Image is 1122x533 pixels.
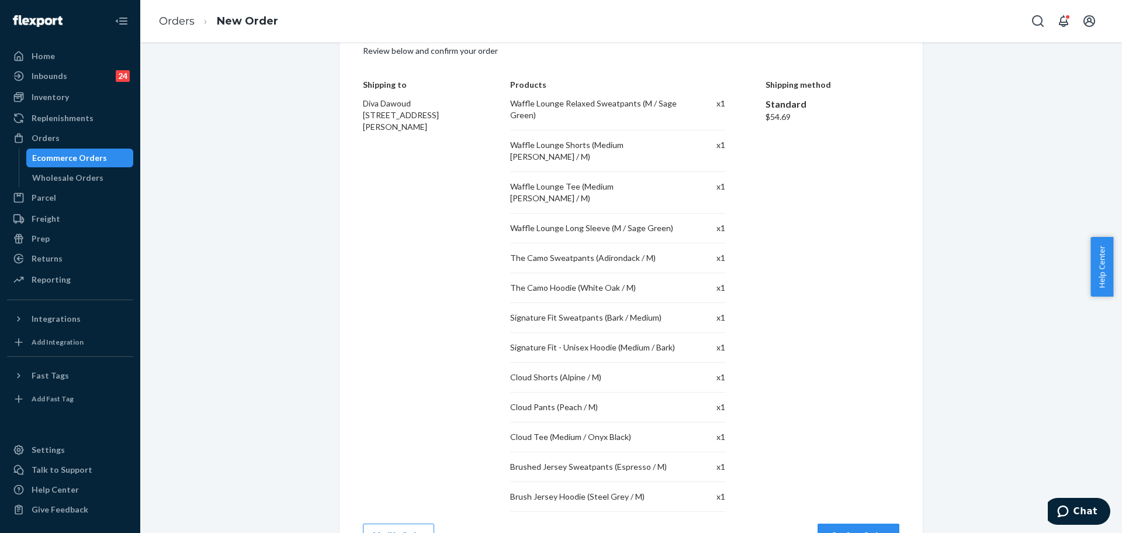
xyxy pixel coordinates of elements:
[32,274,71,286] div: Reporting
[7,229,133,248] a: Prep
[7,460,133,479] button: Talk to Support
[32,484,79,496] div: Help Center
[32,152,107,164] div: Ecommerce Orders
[32,444,65,456] div: Settings
[691,98,725,121] div: x 1
[691,139,725,163] div: x 1
[7,249,133,268] a: Returns
[1026,9,1050,33] button: Open Search Box
[7,67,133,85] a: Inbounds24
[1048,498,1110,527] iframe: Opens a widget where you can chat to one of our agents
[32,172,103,184] div: Wholesale Orders
[510,491,679,503] div: Brush Jersey Hoodie (Steel Grey / M)
[32,504,88,515] div: Give Feedback
[510,401,679,413] div: Cloud Pants (Peach / M)
[7,441,133,459] a: Settings
[691,252,725,264] div: x 1
[1052,9,1075,33] button: Open notifications
[510,98,679,121] div: Waffle Lounge Relaxed Sweatpants (M / Sage Green)
[7,88,133,106] a: Inventory
[691,312,725,324] div: x 1
[26,149,134,167] a: Ecommerce Orders
[32,313,81,325] div: Integrations
[510,431,679,443] div: Cloud Tee (Medium / Onyx Black)
[510,372,679,383] div: Cloud Shorts (Alpine / M)
[691,342,725,353] div: x 1
[116,70,130,82] div: 24
[159,15,195,27] a: Orders
[1078,9,1101,33] button: Open account menu
[32,370,69,381] div: Fast Tags
[7,480,133,499] a: Help Center
[510,139,679,163] div: Waffle Lounge Shorts (Medium [PERSON_NAME] / M)
[32,337,84,347] div: Add Integration
[32,50,55,62] div: Home
[510,282,679,294] div: The Camo Hoodie (White Oak / M)
[7,333,133,352] a: Add Integration
[510,342,679,353] div: Signature Fit - Unisex Hoodie (Medium / Bark)
[7,209,133,228] a: Freight
[691,401,725,413] div: x 1
[510,461,679,473] div: Brushed Jersey Sweatpants (Espresso / M)
[691,461,725,473] div: x 1
[691,282,725,294] div: x 1
[510,252,679,264] div: The Camo Sweatpants (Adirondack / M)
[32,192,56,204] div: Parcel
[32,91,69,103] div: Inventory
[7,129,133,147] a: Orders
[363,80,470,89] h4: Shipping to
[7,109,133,128] a: Replenishments
[32,70,67,82] div: Inbounds
[32,132,60,144] div: Orders
[691,491,725,503] div: x 1
[7,500,133,519] button: Give Feedback
[766,111,900,123] div: $54.69
[1090,237,1113,297] button: Help Center
[32,112,93,124] div: Replenishments
[150,4,288,39] ol: breadcrumbs
[7,366,133,385] button: Fast Tags
[766,80,900,89] h4: Shipping method
[7,188,133,207] a: Parcel
[32,394,74,404] div: Add Fast Tag
[32,213,60,225] div: Freight
[691,222,725,234] div: x 1
[7,47,133,66] a: Home
[110,9,133,33] button: Close Navigation
[510,312,679,324] div: Signature Fit Sweatpants (Bark / Medium)
[766,98,900,111] div: Standard
[32,464,92,476] div: Talk to Support
[26,169,134,187] a: Wholesale Orders
[691,372,725,383] div: x 1
[13,15,63,27] img: Flexport logo
[7,270,133,289] a: Reporting
[7,390,133,408] a: Add Fast Tag
[510,181,679,204] div: Waffle Lounge Tee (Medium [PERSON_NAME] / M)
[691,181,725,204] div: x 1
[510,80,725,89] h4: Products
[7,310,133,328] button: Integrations
[32,253,63,264] div: Returns
[363,45,899,57] p: Review below and confirm your order
[217,15,278,27] a: New Order
[691,431,725,443] div: x 1
[32,233,50,245] div: Prep
[363,98,439,132] span: Diva Dawoud [STREET_ADDRESS][PERSON_NAME]
[510,222,679,234] div: Waffle Lounge Long Sleeve (M / Sage Green)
